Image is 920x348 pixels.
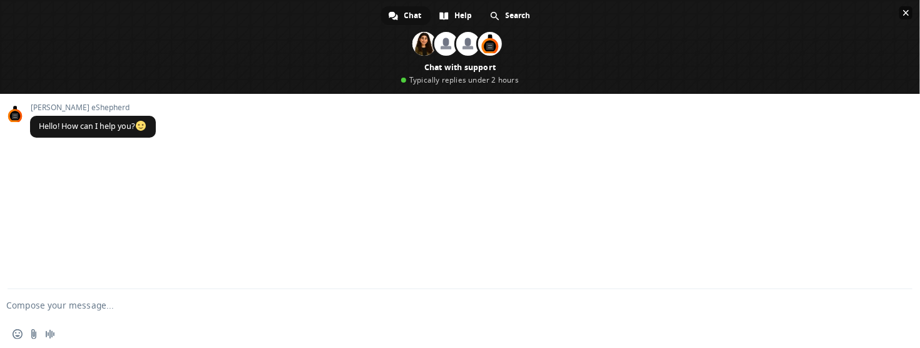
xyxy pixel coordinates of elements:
span: Chat [404,6,422,25]
span: Help [455,6,473,25]
span: [PERSON_NAME] eShepherd [30,103,156,112]
div: Help [432,6,481,25]
span: Close chat [899,6,912,19]
span: Search [506,6,531,25]
span: Audio message [45,329,55,339]
span: Insert an emoji [13,329,23,339]
span: Send a file [29,329,39,339]
div: Chat [381,6,431,25]
span: Hello! How can I help you? [39,121,147,131]
textarea: Compose your message... [6,300,874,311]
div: Search [483,6,539,25]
